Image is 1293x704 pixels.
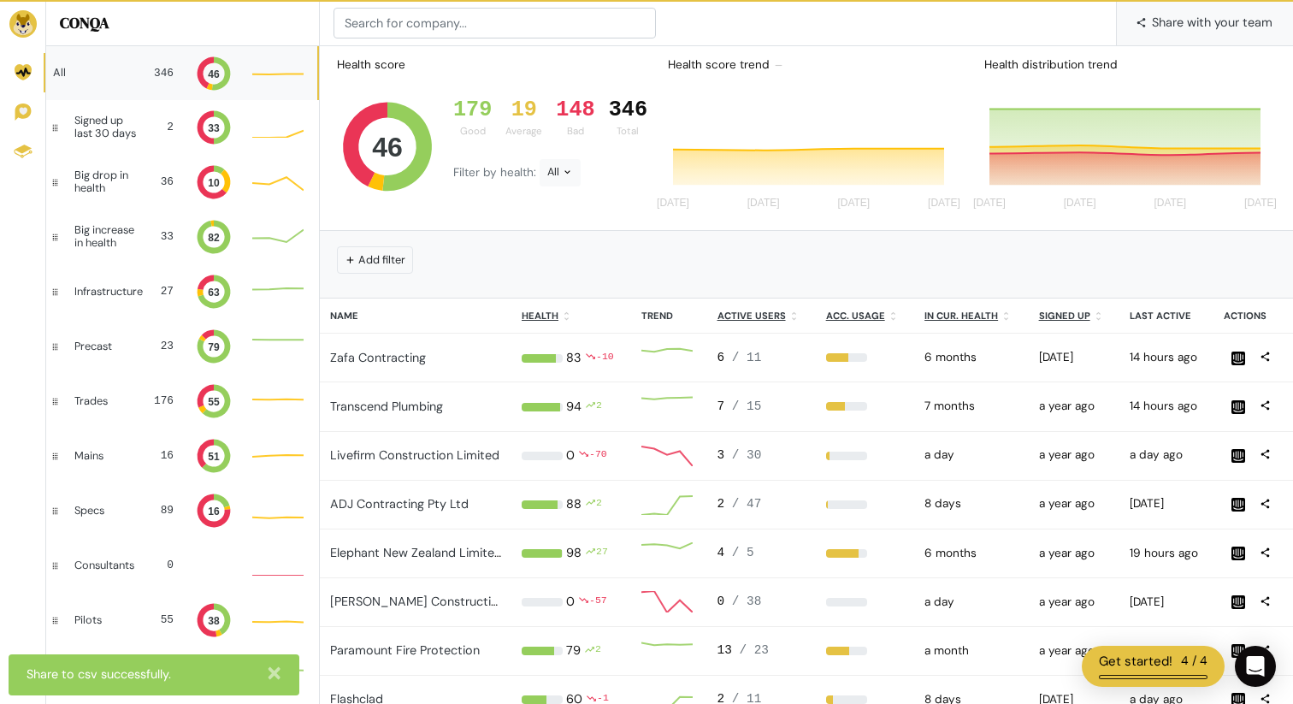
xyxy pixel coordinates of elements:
a: [PERSON_NAME] Constructions [330,594,511,609]
div: 27 [596,544,608,563]
div: Signed up last 30 days [74,115,143,139]
u: Acc. Usage [826,310,885,322]
a: Paramount Fire Protection [330,642,480,658]
th: Trend [631,299,707,334]
th: Last active [1119,299,1213,334]
div: 57% [826,647,904,655]
div: Health score [334,53,409,77]
div: 2025-09-22 06:44pm [1130,349,1203,366]
div: 2025-09-15 12:00am [924,495,1018,512]
a: Infrastructure 27 63 [46,264,319,319]
div: Precast [74,340,133,352]
div: 2024-05-15 01:23pm [1039,642,1109,660]
div: 27 [156,283,174,299]
div: 2024-05-15 01:26pm [1039,545,1109,562]
div: 2025-09-22 12:00am [924,594,1018,611]
a: Consultants 0 [46,538,319,593]
tspan: [DATE] [838,198,871,210]
div: 2024-05-31 07:53am [1039,398,1109,415]
div: 2025-09-22 02:20pm [1130,545,1203,562]
div: 2025-09-17 04:40pm [1130,594,1203,611]
div: Mains [74,450,133,462]
div: Specs [74,505,133,517]
a: Precast 23 79 [46,319,319,374]
div: Big drop in health [74,169,139,194]
u: Signed up [1039,310,1090,322]
a: Trades 176 55 [46,374,319,429]
button: Close [266,666,281,684]
div: Company Wides [74,662,139,687]
div: 2025-02-11 05:07pm [1039,349,1109,366]
div: Consultants [74,559,134,571]
div: 2 [717,495,806,514]
div: 0% [826,598,904,606]
div: Good [453,124,492,139]
div: 94 [566,398,582,417]
a: Pilots 55 38 [46,593,319,648]
div: 176 [146,393,174,409]
tspan: [DATE] [973,198,1006,210]
div: 3 [717,447,806,465]
div: Get started! [1099,652,1172,671]
div: 16 [146,447,174,464]
button: Add filter [337,246,413,273]
img: Brand [9,10,37,38]
div: 2025-08-11 12:00am [924,642,1018,660]
div: 0 [148,557,174,573]
tspan: [DATE] [1063,198,1095,210]
span: / 23 [739,643,769,657]
div: 7 [717,398,806,417]
div: -57 [589,593,607,612]
div: Open Intercom Messenger [1235,646,1276,687]
div: 2025-09-22 07:02pm [1130,398,1203,415]
a: Signed up last 30 days 2 33 [46,100,319,155]
tspan: [DATE] [1154,198,1186,210]
span: ✕ [266,662,281,686]
div: 2025-03-24 12:00am [924,349,1018,366]
div: 2024-05-15 01:28pm [1039,447,1109,464]
div: 6 [717,349,806,368]
div: 55% [826,353,904,362]
div: 36 [153,174,174,190]
a: Livefirm Construction Limited [330,447,499,463]
div: Average [505,124,542,139]
div: 89 [146,502,174,518]
u: Health [522,310,558,322]
div: 2 [595,642,601,660]
span: / 47 [732,497,762,511]
div: 135 [152,666,174,683]
input: Search for company... [334,8,656,38]
div: 2024-05-15 01:26pm [1039,594,1109,611]
div: 179 [453,98,492,123]
div: 19 [505,98,542,123]
div: 346 [609,98,647,123]
div: 98 [566,544,582,563]
div: 2025-03-10 12:00am [924,545,1018,562]
div: 79 [566,642,581,660]
div: 0 [566,447,575,465]
div: All [540,159,581,186]
div: Infrastructure [74,286,143,298]
div: 2025-02-10 12:00am [924,398,1018,415]
div: 47% [826,402,904,411]
span: / 11 [732,351,762,364]
div: Total [609,124,647,139]
div: 4% [826,500,904,509]
div: Bad [556,124,594,139]
tspan: [DATE] [747,198,780,210]
div: 23 [146,338,174,354]
span: / 30 [732,448,762,462]
div: 4 [717,544,806,563]
a: Transcend Plumbing [330,399,443,414]
div: -70 [589,447,607,465]
h5: CONQA [60,14,305,33]
div: 83 [566,349,582,368]
span: / 38 [732,595,762,608]
img: Avatar [11,666,35,690]
a: Zafa Contracting [330,350,426,365]
u: In cur. health [924,310,998,322]
span: Filter by health: [453,165,540,180]
th: Actions [1213,299,1293,334]
div: 2 [156,119,174,135]
div: All [53,67,133,79]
